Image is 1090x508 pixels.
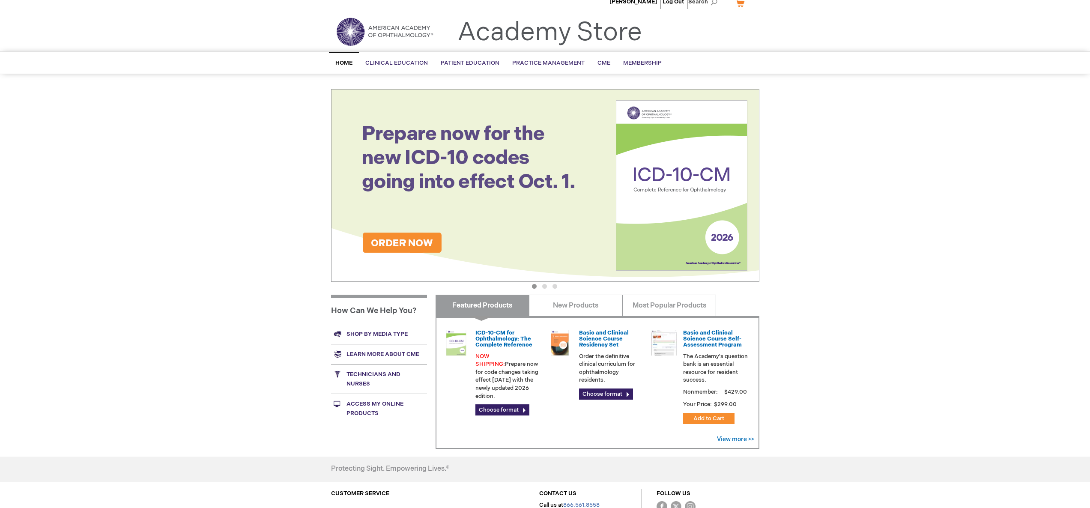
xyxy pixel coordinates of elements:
span: Home [335,60,352,66]
a: Access My Online Products [331,394,427,423]
strong: Your Price: [683,401,712,408]
a: Technicians and nurses [331,364,427,394]
button: Add to Cart [683,413,735,424]
a: Shop by media type [331,324,427,344]
span: Clinical Education [365,60,428,66]
p: The Academy's question bank is an essential resource for resident success. [683,353,748,384]
button: 2 of 3 [542,284,547,289]
a: CUSTOMER SERVICE [331,490,389,497]
span: Membership [623,60,662,66]
span: CME [597,60,610,66]
font: NOW SHIPPING: [475,353,505,368]
a: Choose format [579,388,633,400]
strong: Nonmember: [683,387,718,397]
a: CONTACT US [539,490,576,497]
span: Add to Cart [693,415,724,422]
span: $299.00 [713,401,738,408]
a: Learn more about CME [331,344,427,364]
h4: Protecting Sight. Empowering Lives.® [331,465,449,473]
a: FOLLOW US [657,490,690,497]
a: Academy Store [457,17,642,48]
a: ICD-10-CM for Ophthalmology: The Complete Reference [475,329,532,349]
a: New Products [529,295,623,316]
a: Featured Products [436,295,529,316]
p: Order the definitive clinical curriculum for ophthalmology residents. [579,353,644,384]
h1: How Can We Help You? [331,295,427,324]
img: 0120008u_42.png [443,330,469,356]
span: Patient Education [441,60,499,66]
a: Basic and Clinical Science Course Residency Set [579,329,629,349]
p: Prepare now for code changes taking effect [DATE] with the newly updated 2026 edition. [475,353,541,400]
a: Most Popular Products [622,295,716,316]
button: 1 of 3 [532,284,537,289]
img: bcscself_20.jpg [651,330,677,356]
img: 02850963u_47.png [547,330,573,356]
a: Basic and Clinical Science Course Self-Assessment Program [683,329,742,349]
span: Practice Management [512,60,585,66]
a: View more >> [717,436,754,443]
span: $429.00 [723,388,748,395]
a: Choose format [475,404,529,415]
button: 3 of 3 [552,284,557,289]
